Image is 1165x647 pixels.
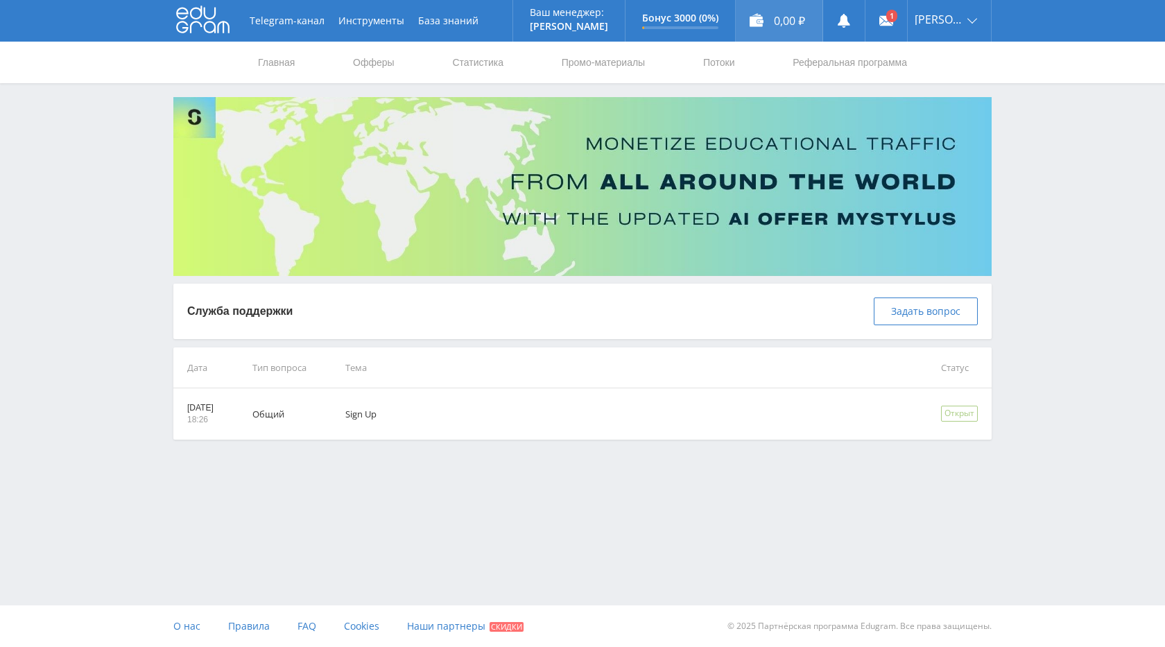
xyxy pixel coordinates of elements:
a: Реферальная программа [791,42,908,83]
a: Потоки [702,42,736,83]
span: Задать вопрос [891,306,960,317]
span: Правила [228,619,270,632]
p: Служба поддержки [187,304,293,319]
td: Sign Up [326,388,922,440]
span: Скидки [490,622,524,632]
a: Офферы [352,42,396,83]
a: Статистика [451,42,505,83]
button: Задать вопрос [874,297,978,325]
span: Наши партнеры [407,619,485,632]
a: Правила [228,605,270,647]
td: Тип вопроса [233,347,326,388]
span: [PERSON_NAME] [915,14,963,25]
a: О нас [173,605,200,647]
div: © 2025 Партнёрская программа Edugram. Все права защищены. [589,605,992,647]
div: Открыт [941,406,978,422]
td: Тема [326,347,922,388]
span: FAQ [297,619,316,632]
a: Наши партнеры Скидки [407,605,524,647]
p: Бонус 3000 (0%) [642,12,718,24]
p: 18:26 [187,414,214,426]
td: Общий [233,388,326,440]
td: Дата [173,347,233,388]
p: Ваш менеджер: [530,7,608,18]
img: Banner [173,97,992,276]
td: Статус [922,347,992,388]
a: Главная [257,42,296,83]
a: Промо-материалы [560,42,646,83]
p: [DATE] [187,402,214,414]
a: Cookies [344,605,379,647]
p: [PERSON_NAME] [530,21,608,32]
span: О нас [173,619,200,632]
span: Cookies [344,619,379,632]
a: FAQ [297,605,316,647]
